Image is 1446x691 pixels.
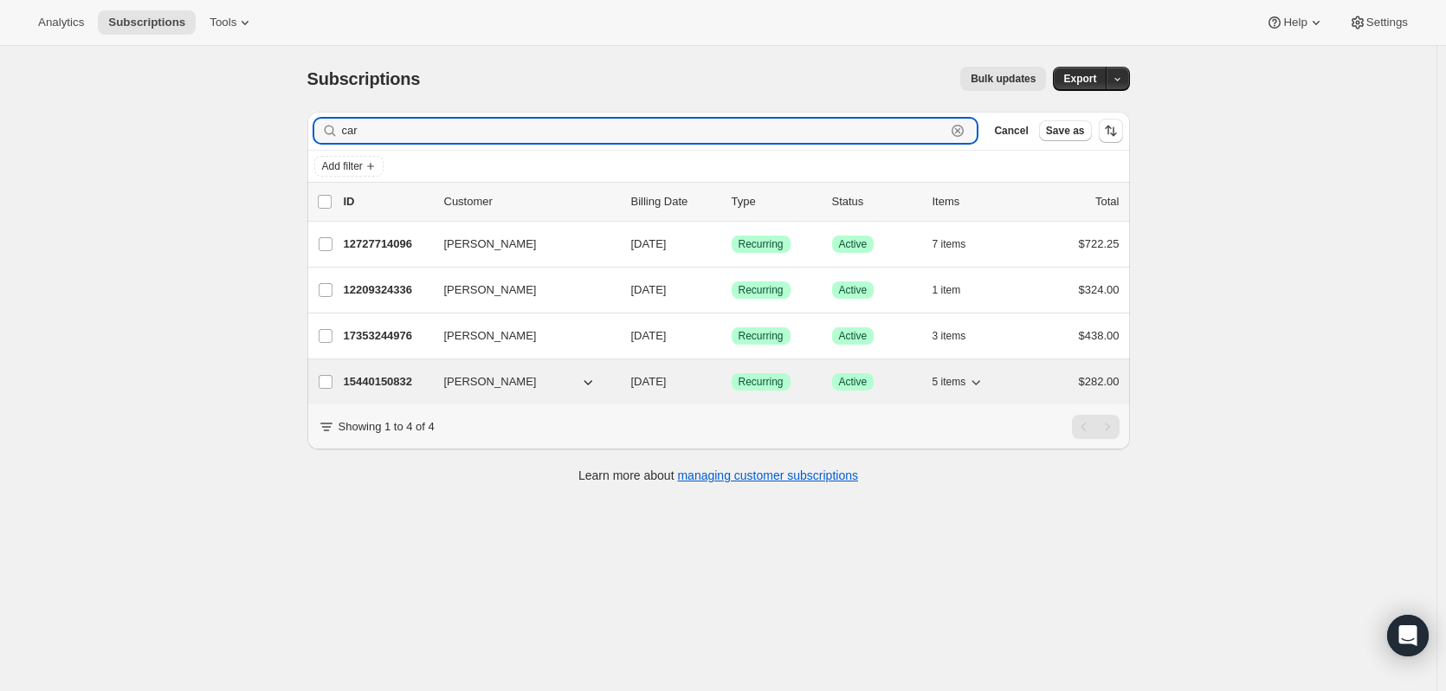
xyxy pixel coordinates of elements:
p: Billing Date [631,193,718,210]
button: Export [1053,67,1107,91]
button: Help [1256,10,1334,35]
button: 7 items [933,232,985,256]
p: 15440150832 [344,373,430,391]
span: 5 items [933,375,966,389]
button: Subscriptions [98,10,196,35]
p: 12727714096 [344,236,430,253]
span: [PERSON_NAME] [444,281,537,299]
span: [PERSON_NAME] [444,373,537,391]
span: Recurring [739,375,784,389]
button: Sort the results [1099,119,1123,143]
a: managing customer subscriptions [677,468,858,482]
span: $324.00 [1079,283,1120,296]
div: 15440150832[PERSON_NAME][DATE]SuccessRecurringSuccessActive5 items$282.00 [344,370,1120,394]
button: Bulk updates [960,67,1046,91]
span: [DATE] [631,329,667,342]
span: Active [839,237,868,251]
nav: Pagination [1072,415,1120,439]
span: Analytics [38,16,84,29]
span: 1 item [933,283,961,297]
span: $722.25 [1079,237,1120,250]
button: 1 item [933,278,980,302]
p: Customer [444,193,617,210]
span: Active [839,375,868,389]
button: 3 items [933,324,985,348]
div: 12209324336[PERSON_NAME][DATE]SuccessRecurringSuccessActive1 item$324.00 [344,278,1120,302]
p: Showing 1 to 4 of 4 [339,418,435,436]
span: Active [839,329,868,343]
button: Cancel [987,120,1035,141]
span: 3 items [933,329,966,343]
span: Subscriptions [307,69,421,88]
input: Filter subscribers [342,119,946,143]
span: $282.00 [1079,375,1120,388]
span: 7 items [933,237,966,251]
div: Type [732,193,818,210]
span: Subscriptions [108,16,185,29]
span: Add filter [322,159,363,173]
div: Open Intercom Messenger [1387,615,1429,656]
div: 12727714096[PERSON_NAME][DATE]SuccessRecurringSuccessActive7 items$722.25 [344,232,1120,256]
span: Settings [1366,16,1408,29]
span: Active [839,283,868,297]
span: [PERSON_NAME] [444,327,537,345]
p: Status [832,193,919,210]
button: Clear [949,122,966,139]
span: Recurring [739,283,784,297]
p: 17353244976 [344,327,430,345]
button: Settings [1339,10,1418,35]
div: 17353244976[PERSON_NAME][DATE]SuccessRecurringSuccessActive3 items$438.00 [344,324,1120,348]
button: 5 items [933,370,985,394]
button: [PERSON_NAME] [434,322,607,350]
button: Tools [199,10,264,35]
span: Help [1283,16,1307,29]
span: Export [1063,72,1096,86]
span: Bulk updates [971,72,1036,86]
p: 12209324336 [344,281,430,299]
p: ID [344,193,430,210]
button: Add filter [314,156,384,177]
span: [DATE] [631,283,667,296]
span: Recurring [739,329,784,343]
span: [DATE] [631,375,667,388]
span: Recurring [739,237,784,251]
span: Save as [1046,124,1085,138]
button: [PERSON_NAME] [434,276,607,304]
div: Items [933,193,1019,210]
button: Save as [1039,120,1092,141]
button: Analytics [28,10,94,35]
div: IDCustomerBilling DateTypeStatusItemsTotal [344,193,1120,210]
span: Cancel [994,124,1028,138]
span: Tools [210,16,236,29]
span: [DATE] [631,237,667,250]
span: $438.00 [1079,329,1120,342]
p: Learn more about [578,467,858,484]
p: Total [1095,193,1119,210]
button: [PERSON_NAME] [434,230,607,258]
button: [PERSON_NAME] [434,368,607,396]
span: [PERSON_NAME] [444,236,537,253]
